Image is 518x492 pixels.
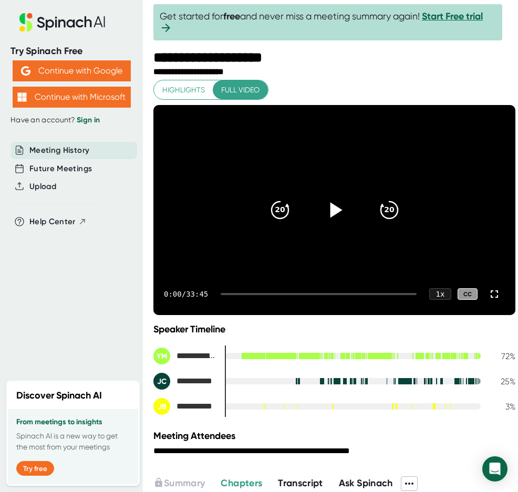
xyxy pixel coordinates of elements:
div: Try Spinach Free [11,45,132,57]
div: Have an account? [11,116,132,125]
div: Julia Bruno [153,398,216,415]
button: Chapters [221,476,262,490]
h3: From meetings to insights [16,418,130,426]
div: Yasir Maigari [153,348,216,364]
button: Continue with Google [13,60,131,81]
span: Summary [164,477,205,489]
button: Meeting History [29,144,89,156]
div: JC Coronado [153,373,216,390]
span: Highlights [162,83,205,97]
div: Speaker Timeline [153,323,515,335]
button: Continue with Microsoft [13,87,131,108]
button: Future Meetings [29,163,92,175]
button: Upload [29,181,56,193]
div: Open Intercom Messenger [482,456,507,481]
div: JB [153,398,170,415]
span: Full video [221,83,260,97]
button: Try free [16,461,54,476]
div: YM [153,348,170,364]
div: Upgrade to access [153,476,221,491]
div: 25 % [489,376,515,386]
div: 0:00 / 33:45 [164,290,208,298]
span: Chapters [221,477,262,489]
span: Get started for and never miss a meeting summary again! [160,11,496,34]
span: Ask Spinach [339,477,393,489]
a: Sign in [77,116,100,124]
button: Help Center [29,216,87,228]
p: Spinach AI is a new way to get the most from your meetings [16,431,130,453]
a: Start Free trial [422,11,483,22]
button: Transcript [278,476,323,490]
img: Aehbyd4JwY73AAAAAElFTkSuQmCC [21,66,30,76]
button: Summary [153,476,205,490]
div: 1 x [429,288,451,300]
span: Help Center [29,216,76,228]
b: free [223,11,240,22]
button: Full video [213,80,268,100]
div: 3 % [489,402,515,412]
div: Meeting Attendees [153,430,518,442]
div: 72 % [489,351,515,361]
span: Transcript [278,477,323,489]
h2: Discover Spinach AI [16,389,102,403]
div: CC [458,288,478,300]
div: JC [153,373,170,390]
button: Highlights [154,80,213,100]
button: Ask Spinach [339,476,393,490]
